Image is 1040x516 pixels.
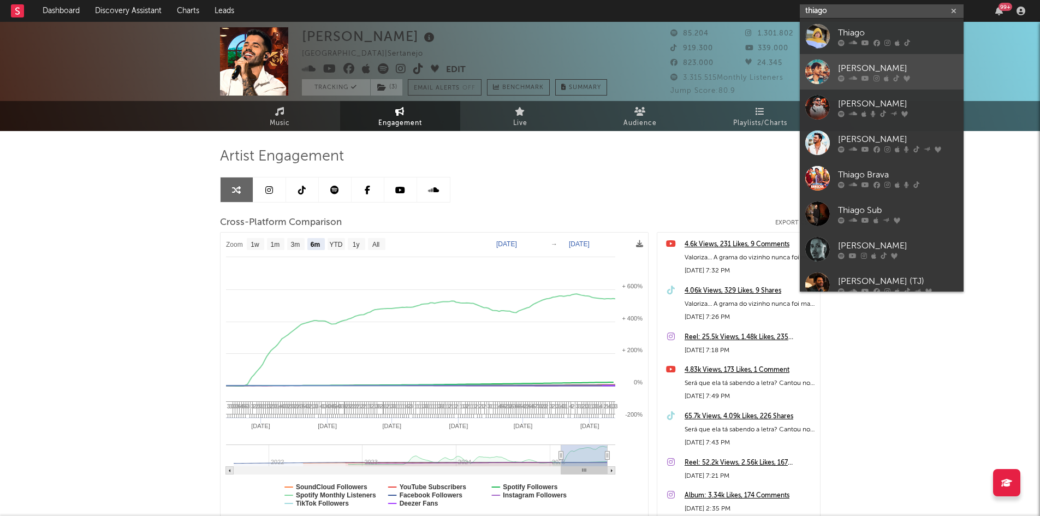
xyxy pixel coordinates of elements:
[522,403,525,410] span: 4
[513,423,532,429] text: [DATE]
[423,403,426,410] span: 3
[685,456,815,470] a: Reel: 52.2k Views, 2.56k Likes, 167 Comments
[288,403,291,410] span: 2
[352,241,359,248] text: 1y
[733,117,787,130] span: Playlists/Charts
[272,403,276,410] span: 3
[569,85,601,91] span: Summary
[775,220,821,226] button: Export CSV
[281,403,284,410] span: 4
[460,403,463,410] span: 1
[685,377,815,390] div: Será que ela tá sabendo a letra? Cantou no sentimento! 🥹🙏 Bora dar o play, sem moderação! 💥
[286,403,289,410] span: 3
[595,403,598,410] span: 3
[363,403,366,410] span: 2
[481,403,484,410] span: 1
[361,403,364,410] span: 2
[535,403,538,410] span: 7
[462,85,476,91] em: Off
[685,298,815,311] div: Valoriza… A grama do vizinho nunca foi mais verde que a sua 👀😉 #brunorosa #sertanejo #dvdevolução...
[800,196,964,232] a: Thiago Sub
[290,241,300,248] text: 3m
[240,403,243,410] span: 4
[277,403,280,410] span: 1
[220,150,344,163] span: Artist Engagement
[565,403,568,410] span: 1
[685,238,815,251] a: 4.6k Views, 231 Likes, 9 Comments
[838,204,958,217] div: Thiago Sub
[685,284,815,298] a: 4.06k Views, 329 Likes, 9 Shares
[610,403,614,410] span: 1
[995,7,1003,15] button: 99+
[283,403,287,410] span: 3
[580,101,700,131] a: Audience
[359,403,362,410] span: 1
[685,364,815,377] a: 4.83k Views, 173 Likes, 1 Comment
[685,331,815,344] a: Reel: 25.5k Views, 1.48k Likes, 235 Comments
[503,403,506,410] span: 6
[251,423,270,429] text: [DATE]
[604,403,607,410] span: 2
[670,30,709,37] span: 85.204
[528,403,532,410] span: 6
[229,403,233,410] span: 3
[554,403,557,410] span: 1
[509,403,513,410] span: 2
[296,491,376,499] text: Spotify Monthly Listeners
[348,403,351,410] span: 3
[258,403,261,410] span: 3
[294,403,298,410] span: 2
[502,81,544,94] span: Benchmark
[324,403,328,410] span: 3
[685,489,815,502] a: Album: 3.34k Likes, 174 Comments
[745,45,788,52] span: 339.000
[800,125,964,161] a: [PERSON_NAME]
[515,403,519,410] span: 6
[290,403,293,410] span: 3
[350,403,353,410] span: 2
[333,403,336,410] span: 5
[446,63,466,77] button: Edit
[245,403,248,410] span: 6
[563,403,566,410] span: 3
[462,403,465,410] span: 1
[346,403,349,410] span: 2
[356,403,360,410] span: 2
[421,403,424,410] span: 1
[296,483,367,491] text: SoundCloud Followers
[340,101,460,131] a: Engagement
[800,90,964,125] a: [PERSON_NAME]
[318,423,337,429] text: [DATE]
[492,403,495,410] span: 1
[615,403,618,410] span: 3
[475,403,478,410] span: 2
[800,161,964,196] a: Thiago Brava
[322,403,325,410] span: 1
[838,62,958,75] div: [PERSON_NAME]
[487,79,550,96] a: Benchmark
[444,403,448,410] span: 1
[402,403,405,410] span: 1
[391,403,394,410] span: 3
[513,403,516,410] span: 3
[417,403,420,410] span: 1
[447,403,450,410] span: 1
[367,403,371,410] span: 1
[238,403,241,410] span: 6
[408,79,482,96] button: Email AlertsOff
[494,403,497,410] span: 1
[507,403,510,410] span: 3
[370,79,403,96] span: ( 3 )
[335,403,341,410] span: 10
[387,403,390,410] span: 2
[414,403,418,410] span: 1
[251,403,254,410] span: 3
[460,101,580,131] a: Live
[555,79,607,96] button: Summary
[685,344,815,357] div: [DATE] 7:18 PM
[622,283,643,289] text: + 600%
[451,403,454,410] span: 1
[300,403,304,410] span: 3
